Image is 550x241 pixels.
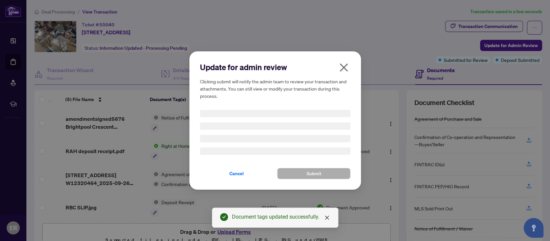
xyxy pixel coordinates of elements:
button: Open asap [524,218,543,238]
button: Cancel [200,168,273,179]
a: Close [323,214,331,221]
div: Document tags updated successfully. [232,213,330,221]
button: Submit [277,168,350,179]
h2: Update for admin review [200,62,350,72]
h5: Clicking submit will notify the admin team to review your transaction and attachments. You can st... [200,78,350,99]
span: close [324,215,330,220]
span: Cancel [229,168,244,179]
span: check-circle [220,213,228,221]
span: close [339,62,349,73]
